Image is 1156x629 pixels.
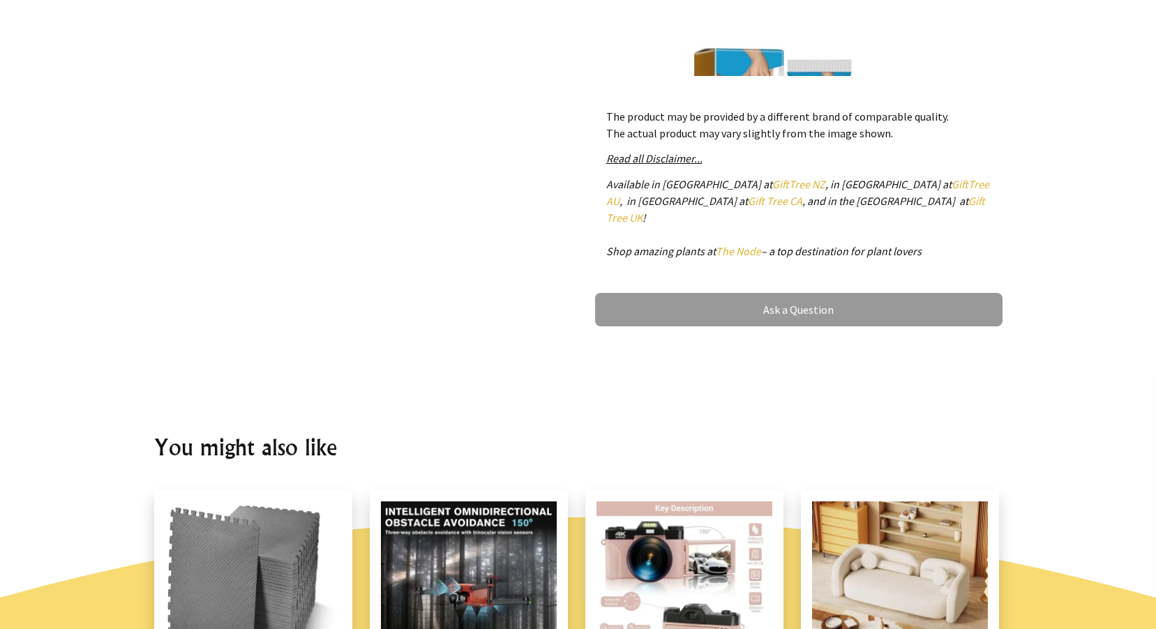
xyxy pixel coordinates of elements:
a: GiftTree NZ [772,177,825,191]
a: The Node [716,244,761,258]
p: The product may be provided by a different brand of comparable quality. The actual product may va... [606,108,991,142]
a: Gift Tree UK [606,194,985,225]
h2: You might also like [154,430,1003,464]
em: Available in [GEOGRAPHIC_DATA] at , in [GEOGRAPHIC_DATA] at , in [GEOGRAPHIC_DATA] at , and in th... [606,177,989,258]
a: Read all Disclaimer... [606,151,703,165]
a: Ask a Question [595,293,1003,326]
a: Gift Tree CA [748,194,802,208]
a: GiftTree AU [606,177,989,208]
